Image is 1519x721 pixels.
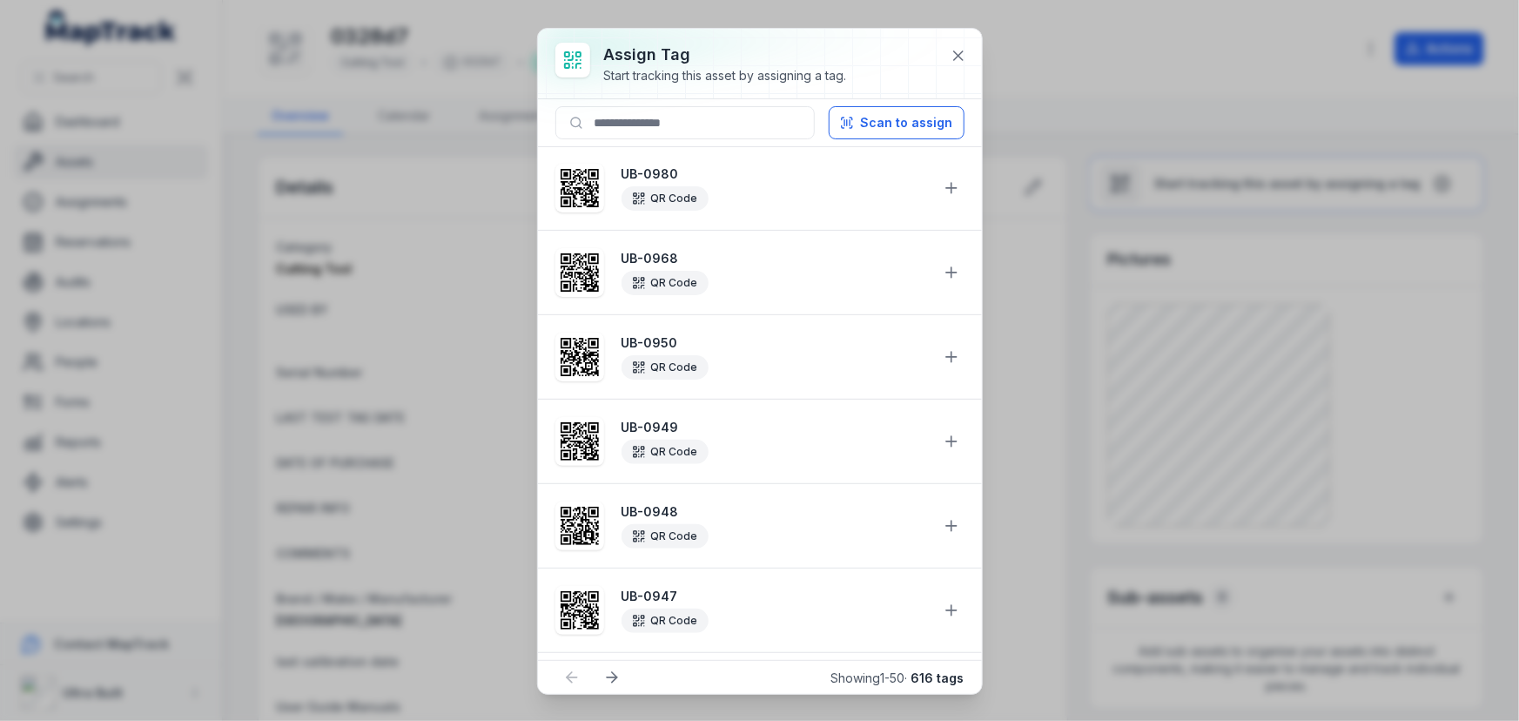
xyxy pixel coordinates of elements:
div: QR Code [622,186,709,211]
button: Scan to assign [829,106,964,139]
strong: UB-0980 [622,165,928,183]
strong: UB-0947 [622,588,928,605]
strong: UB-0968 [622,250,928,267]
h3: Assign tag [604,43,847,67]
span: Showing 1 - 50 · [831,670,964,685]
strong: UB-0949 [622,419,928,436]
div: QR Code [622,609,709,633]
div: Start tracking this asset by assigning a tag. [604,67,847,84]
strong: UB-0948 [622,503,928,521]
div: QR Code [622,355,709,380]
strong: UB-0950 [622,334,928,352]
div: QR Code [622,440,709,464]
strong: 616 tags [911,670,964,685]
div: QR Code [622,271,709,295]
div: QR Code [622,524,709,549]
